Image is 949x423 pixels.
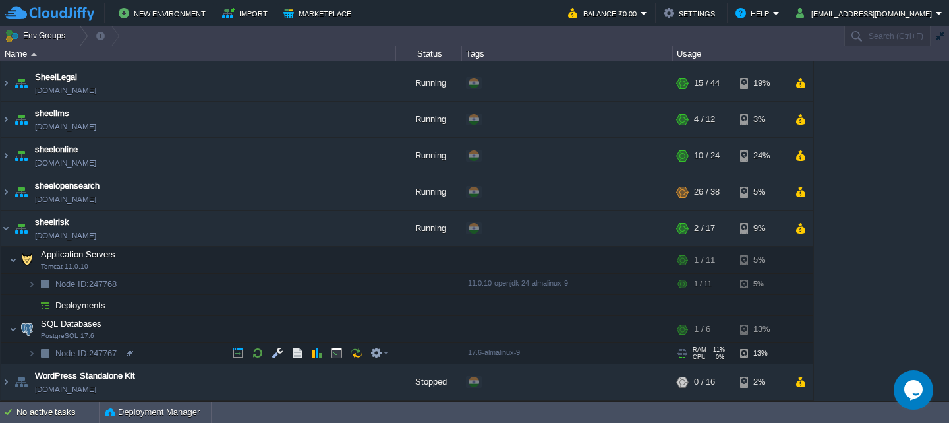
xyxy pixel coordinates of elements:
[9,316,17,342] img: AMDAwAAAACH5BAEAAAAALAAAAAABAAEAAAICRAEAOw==
[735,5,773,21] button: Help
[740,364,783,400] div: 2%
[12,174,30,210] img: AMDAwAAAACH5BAEAAAAALAAAAAABAAEAAAICRAEAOw==
[5,26,70,45] button: Env Groups
[5,5,94,22] img: CloudJiffy
[12,211,30,246] img: AMDAwAAAACH5BAEAAAAALAAAAAABAAEAAAICRAEAOw==
[35,370,135,383] a: WordPress Standalone Kit
[694,102,715,137] div: 4 / 12
[1,138,11,174] img: AMDAwAAAACH5BAEAAAAALAAAAAABAAEAAAICRAEAOw==
[894,370,936,410] iframe: chat widget
[222,5,272,21] button: Import
[18,247,36,273] img: AMDAwAAAACH5BAEAAAAALAAAAAABAAEAAAICRAEAOw==
[694,316,710,342] div: 1 / 6
[693,346,706,353] span: RAM
[40,319,103,329] a: SQL DatabasesPostgreSQL 17.6
[740,138,783,174] div: 24%
[396,102,462,137] div: Running
[119,5,210,21] button: New Environment
[694,274,712,294] div: 1 / 11
[740,274,783,294] div: 5%
[12,364,30,400] img: AMDAwAAAACH5BAEAAAAALAAAAAABAAEAAAICRAEAOw==
[36,343,54,364] img: AMDAwAAAACH5BAEAAAAALAAAAAABAAEAAAICRAEAOw==
[740,247,783,273] div: 5%
[396,364,462,400] div: Stopped
[54,300,107,311] a: Deployments
[740,316,783,342] div: 13%
[36,295,54,315] img: AMDAwAAAACH5BAEAAAAALAAAAAABAAEAAAICRAEAOw==
[16,402,99,423] div: No active tasks
[9,247,17,273] img: AMDAwAAAACH5BAEAAAAALAAAAAABAAEAAAICRAEAOw==
[694,211,715,246] div: 2 / 17
[35,143,78,156] a: sheelonline
[41,332,94,340] span: PostgreSQL 17.6
[711,354,724,360] span: 0%
[36,274,54,294] img: AMDAwAAAACH5BAEAAAAALAAAAAABAAEAAAICRAEAOw==
[35,229,96,242] a: [DOMAIN_NAME]
[54,278,119,290] span: 247768
[740,102,783,137] div: 3%
[40,249,117,259] a: Application ServersTomcat 11.0.10
[1,102,11,137] img: AMDAwAAAACH5BAEAAAAALAAAAAABAAEAAAICRAEAOw==
[396,174,462,210] div: Running
[712,346,725,353] span: 11%
[105,406,200,419] button: Deployment Manager
[35,71,77,84] a: SheelLegal
[693,354,706,360] span: CPU
[796,5,936,21] button: [EMAIL_ADDRESS][DOMAIN_NAME]
[396,211,462,246] div: Running
[468,348,520,356] span: 17.6-almalinux-9
[1,211,11,246] img: AMDAwAAAACH5BAEAAAAALAAAAAABAAEAAAICRAEAOw==
[694,247,715,273] div: 1 / 11
[28,295,36,315] img: AMDAwAAAACH5BAEAAAAALAAAAAABAAEAAAICRAEAOw==
[28,343,36,364] img: AMDAwAAAACH5BAEAAAAALAAAAAABAAEAAAICRAEAOw==
[35,156,96,170] a: [DOMAIN_NAME]
[740,174,783,210] div: 5%
[55,279,89,289] span: Node ID:
[1,46,395,61] div: Name
[12,65,30,101] img: AMDAwAAAACH5BAEAAAAALAAAAAABAAEAAAICRAEAOw==
[694,364,715,400] div: 0 / 16
[35,193,96,206] span: [DOMAIN_NAME]
[40,318,103,329] span: SQL Databases
[35,383,96,396] a: [DOMAIN_NAME]
[396,65,462,101] div: Running
[41,263,88,271] span: Tomcat 11.0.10
[12,102,30,137] img: AMDAwAAAACH5BAEAAAAALAAAAAABAAEAAAICRAEAOw==
[664,5,719,21] button: Settings
[35,107,69,120] a: sheellms
[740,65,783,101] div: 19%
[54,278,119,290] a: Node ID:247768
[397,46,461,61] div: Status
[740,343,783,364] div: 13%
[694,138,720,174] div: 10 / 24
[396,138,462,174] div: Running
[28,274,36,294] img: AMDAwAAAACH5BAEAAAAALAAAAAABAAEAAAICRAEAOw==
[35,179,100,193] a: sheelopensearch
[35,216,69,229] a: sheelrisk
[468,279,568,287] span: 11.0.10-openjdk-24-almalinux-9
[1,364,11,400] img: AMDAwAAAACH5BAEAAAAALAAAAAABAAEAAAICRAEAOw==
[54,348,119,359] a: Node ID:247767
[31,53,37,56] img: AMDAwAAAACH5BAEAAAAALAAAAAABAAEAAAICRAEAOw==
[674,46,813,61] div: Usage
[40,249,117,260] span: Application Servers
[694,65,720,101] div: 15 / 44
[1,174,11,210] img: AMDAwAAAACH5BAEAAAAALAAAAAABAAEAAAICRAEAOw==
[54,348,119,359] span: 247767
[18,316,36,342] img: AMDAwAAAACH5BAEAAAAALAAAAAABAAEAAAICRAEAOw==
[568,5,641,21] button: Balance ₹0.00
[35,120,96,133] a: [DOMAIN_NAME]
[740,211,783,246] div: 9%
[283,5,355,21] button: Marketplace
[12,138,30,174] img: AMDAwAAAACH5BAEAAAAALAAAAAABAAEAAAICRAEAOw==
[1,65,11,101] img: AMDAwAAAACH5BAEAAAAALAAAAAABAAEAAAICRAEAOw==
[55,348,89,358] span: Node ID:
[463,46,672,61] div: Tags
